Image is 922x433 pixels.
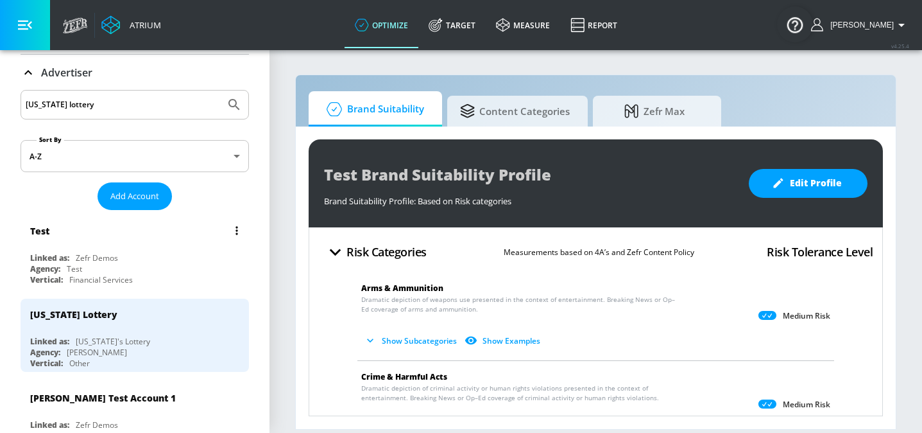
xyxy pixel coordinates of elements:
div: Test [67,263,82,274]
span: Add Account [110,189,159,204]
div: Advertiser [21,55,249,91]
div: TestLinked as:Zefr DemosAgency:TestVertical:Financial Services [21,215,249,288]
div: [US_STATE] LotteryLinked as:[US_STATE]'s LotteryAgency:[PERSON_NAME]Vertical:Other [21,299,249,372]
div: Financial Services [69,274,133,285]
div: [US_STATE] Lottery [30,308,117,321]
div: A-Z [21,140,249,172]
p: Measurements based on 4A’s and Zefr Content Policy [504,245,694,259]
button: Open Resource Center [777,6,813,42]
div: Agency: [30,263,60,274]
a: measure [486,2,560,48]
div: Zefr Demos [76,252,118,263]
a: optimize [345,2,418,48]
div: Zefr Demos [76,420,118,430]
div: [PERSON_NAME] [67,347,127,358]
span: Dramatic depiction of criminal activity or human rights violations presented in the context of en... [361,384,675,403]
span: Brand Suitability [321,94,424,125]
div: Agency: [30,347,60,358]
div: [US_STATE]'s Lottery [76,336,150,347]
button: Show Examples [462,330,545,351]
h4: Risk Tolerance Level [767,243,873,261]
span: v 4.25.4 [891,42,909,49]
span: Edit Profile [774,175,842,191]
span: login as: guillermo.cabrera@zefr.com [825,21,894,30]
span: Content Categories [460,96,570,127]
span: Crime & Harmful Acts [361,371,447,382]
span: Arms & Ammunition [361,283,443,294]
a: Target [418,2,486,48]
div: Vertical: [30,358,63,369]
p: Medium Risk [783,311,830,321]
p: Medium Risk [783,400,830,410]
div: Vertical: [30,274,63,285]
div: Linked as: [30,252,69,263]
p: Advertiser [41,66,92,80]
div: Brand Suitability Profile: Based on Risk categories [324,189,736,207]
label: Sort By [37,136,64,144]
button: Submit Search [220,91,248,119]
span: Dramatic depiction of weapons use presented in the context of entertainment. Breaking News or Op–... [361,295,675,314]
button: Risk Categories [319,237,432,267]
div: Linked as: [30,420,69,430]
button: Show Subcategories [361,330,462,351]
div: Atrium [124,19,161,31]
div: Test [30,225,49,237]
div: Linked as: [30,336,69,347]
button: Edit Profile [749,169,867,198]
h4: Risk Categories [346,243,427,261]
button: Add Account [98,182,172,210]
a: Report [560,2,627,48]
span: Zefr Max [606,96,703,127]
button: [PERSON_NAME] [811,17,909,33]
a: Atrium [101,15,161,35]
div: Other [69,358,90,369]
div: [PERSON_NAME] Test Account 1 [30,392,176,404]
input: Search by name [26,96,220,113]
